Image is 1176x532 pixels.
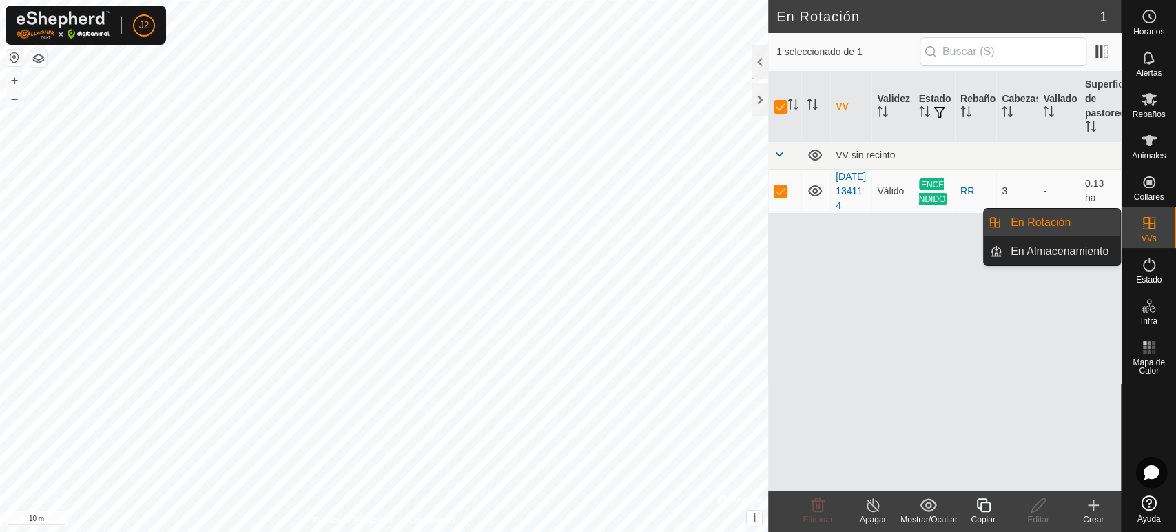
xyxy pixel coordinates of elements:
p-sorticon: Activar para ordenar [919,108,930,119]
p-sorticon: Activar para ordenar [1043,108,1054,119]
div: Crear [1066,513,1121,526]
span: ENCENDIDO [919,178,948,205]
a: Política de Privacidad [313,514,392,526]
span: Collares [1133,193,1164,201]
th: Cabezas [996,72,1038,142]
a: Ayuda [1122,490,1176,529]
th: Validez [871,72,913,142]
button: – [6,90,23,107]
li: En Almacenamiento [984,238,1120,265]
div: VV sin recinto [836,150,1115,161]
th: VV [830,72,871,142]
span: VVs [1141,234,1156,243]
p-sorticon: Activar para ordenar [960,108,971,119]
button: Capas del Mapa [30,50,47,67]
th: Vallado [1038,72,1079,142]
button: i [747,511,762,526]
p-sorticon: Activar para ordenar [787,101,798,112]
div: Copiar [956,513,1011,526]
a: Contáctenos [409,514,455,526]
td: 0.13 ha [1080,169,1121,213]
a: [DATE] 134114 [836,171,866,211]
div: RR [960,184,991,198]
span: Estado [1136,276,1162,284]
td: 3 [996,169,1038,213]
li: En Rotación [984,209,1120,236]
button: + [6,72,23,89]
th: Rebaño [955,72,996,142]
p-sorticon: Activar para ordenar [1085,123,1096,134]
span: Infra [1140,317,1157,325]
input: Buscar (S) [920,37,1086,66]
span: Alertas [1136,69,1162,77]
p-sorticon: Activar para ordenar [807,101,818,112]
span: En Rotación [1011,214,1071,231]
p-sorticon: Activar para ordenar [877,108,888,119]
td: - [1038,169,1079,213]
h2: En Rotación [776,8,1100,25]
span: i [753,512,756,524]
td: Válido [871,169,913,213]
button: Restablecer Mapa [6,50,23,66]
p-sorticon: Activar para ordenar [1002,108,1013,119]
th: Estado [914,72,955,142]
span: J2 [139,18,149,32]
span: Eliminar [803,515,832,524]
span: Animales [1132,152,1166,160]
a: En Almacenamiento [1002,238,1120,265]
img: Logo Gallagher [17,11,110,39]
span: Mapa de Calor [1125,358,1173,375]
span: Horarios [1133,28,1164,36]
span: 1 [1100,6,1107,27]
span: Rebaños [1132,110,1165,119]
div: Editar [1011,513,1066,526]
span: 1 seleccionado de 1 [776,45,920,59]
div: Apagar [845,513,900,526]
th: Superficie de pastoreo [1080,72,1121,142]
div: Mostrar/Ocultar [900,513,956,526]
span: Ayuda [1137,515,1161,523]
a: En Rotación [1002,209,1120,236]
span: En Almacenamiento [1011,243,1108,260]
